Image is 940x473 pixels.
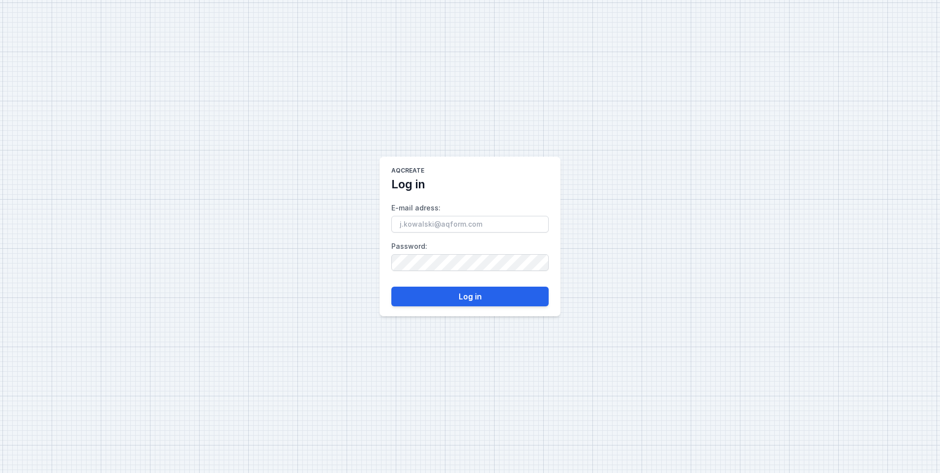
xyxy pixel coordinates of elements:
label: Password : [391,238,549,271]
h1: AQcreate [391,167,424,177]
input: E-mail adress: [391,216,549,233]
input: Password: [391,254,549,271]
button: Log in [391,287,549,306]
label: E-mail adress : [391,200,549,233]
h2: Log in [391,177,425,192]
